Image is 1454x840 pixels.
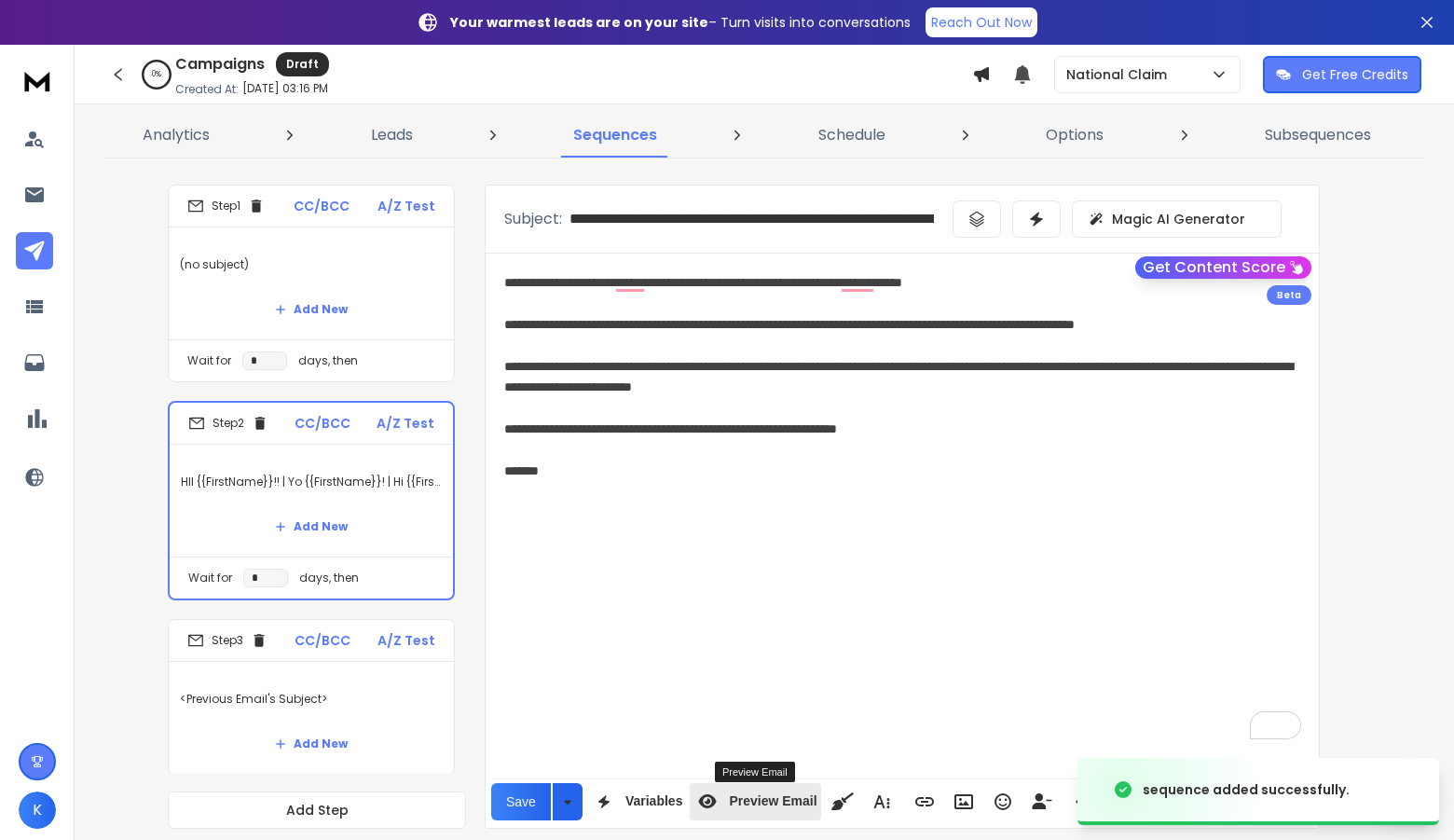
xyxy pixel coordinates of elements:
li: Step2CC/BCCA/Z TestHII {{FirstName}}!! | Yo {{FirstName}}! | Hi {{FirstName}}! | Hey there {{Firs... [168,401,455,600]
p: Leads [371,124,413,146]
p: Wait for [187,353,231,368]
p: Created At: [175,82,239,97]
p: A/Z Test [377,631,435,650]
div: Step 2 [188,415,268,432]
a: Options [1035,113,1115,158]
button: Get Content Score [1135,256,1311,279]
button: Save [491,783,551,820]
div: Preview Email [715,762,795,782]
div: To enrich screen reader interactions, please activate Accessibility in Grammarly extension settings [486,254,1319,758]
div: sequence added successfully. [1143,780,1350,799]
p: Options [1046,124,1104,146]
button: K [19,792,56,829]
button: Add New [260,508,363,545]
p: Reach Out Now [931,13,1032,32]
p: days, then [299,571,359,585]
a: Leads [360,113,424,158]
p: Subsequences [1265,124,1371,146]
button: Get Free Credits [1263,56,1421,93]
p: Analytics [143,124,210,146]
p: 0 % [152,69,161,80]
a: Schedule [807,113,897,158]
button: Insert Image (⌘P) [946,783,981,820]
a: Subsequences [1254,113,1382,158]
div: Draft [276,52,329,76]
span: Preview Email [725,793,820,809]
li: Step3CC/BCCA/Z Test<Previous Email's Subject>Add New [168,619,455,775]
button: More Text [864,783,899,820]
p: days, then [298,353,358,368]
a: Analytics [131,113,221,158]
button: Magic AI Generator [1072,200,1282,238]
p: HII {{FirstName}}!! | Yo {{FirstName}}! | Hi {{FirstName}}! | Hey there {{FirstName}}! [181,456,442,508]
p: CC/BCC [295,631,350,650]
p: CC/BCC [295,414,350,433]
p: Get Free Credits [1302,65,1408,84]
div: Step 3 [187,632,267,649]
span: Variables [622,793,687,809]
button: Insert Link (⌘K) [907,783,942,820]
p: Magic AI Generator [1112,210,1245,228]
img: logo [19,63,56,98]
li: Step1CC/BCCA/Z Test(no subject)Add NewWait fordays, then [168,185,455,382]
p: A/Z Test [377,197,435,215]
h1: Campaigns [175,53,265,76]
a: Sequences [562,113,668,158]
div: Step 1 [187,198,265,214]
p: Schedule [818,124,885,146]
button: Add New [260,291,363,328]
p: Wait for [188,571,232,585]
button: Add New [260,725,363,763]
p: [DATE] 03:16 PM [242,81,328,96]
p: Subject: [504,208,562,230]
p: National Claim [1066,65,1174,84]
p: CC/BCC [294,197,350,215]
p: A/Z Test [377,414,434,433]
button: Add Step [168,792,466,829]
p: <Previous Email's Subject> [180,673,443,725]
p: (no subject) [180,239,443,291]
div: Beta [1267,285,1311,305]
p: Sequences [573,124,657,146]
button: Variables [586,783,687,820]
p: – Turn visits into conversations [450,13,911,32]
a: Reach Out Now [926,7,1037,37]
button: Emoticons [985,783,1021,820]
strong: Your warmest leads are on your site [450,13,708,32]
button: Insert Unsubscribe Link [1024,783,1060,820]
button: Preview Email [690,783,820,820]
